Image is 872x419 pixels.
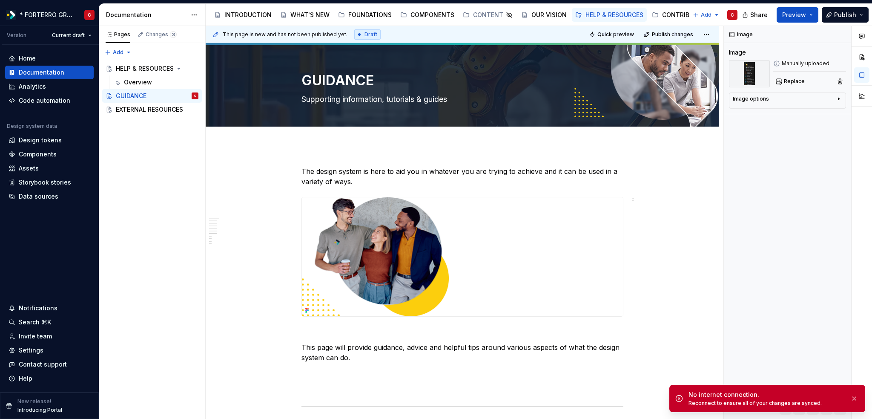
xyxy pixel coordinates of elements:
[17,398,51,405] p: New release!
[773,75,809,87] button: Replace
[19,164,39,173] div: Assets
[224,11,272,19] div: INTRODUCTION
[110,75,202,89] a: Overview
[2,6,97,24] button: * FORTERRO GROUP *C
[5,358,94,371] button: Contact support
[518,8,570,22] a: OUR VISION
[834,11,856,19] span: Publish
[473,11,503,19] div: CONTENT
[19,150,57,159] div: Components
[5,52,94,65] a: Home
[750,11,768,19] span: Share
[113,49,123,56] span: Add
[729,48,746,57] div: Image
[300,70,622,91] textarea: GUIDANCE
[348,11,392,19] div: FOUNDATIONS
[5,80,94,93] a: Analytics
[19,96,70,105] div: Code automation
[738,7,773,23] button: Share
[102,89,202,103] a: GUIDANCEC
[124,78,152,87] div: Overview
[19,318,51,327] div: Search ⌘K
[102,62,202,75] a: HELP & RESOURCES
[662,11,701,19] div: CONTRIBUTE
[48,29,95,41] button: Current draft
[5,190,94,203] a: Data sources
[773,60,846,67] div: Manually uploaded
[731,12,734,18] div: C
[5,147,94,161] a: Components
[733,95,769,102] div: Image options
[19,346,43,355] div: Settings
[302,197,623,316] img: fd960f45-6c02-4e1e-9b52-383ae149ea29.png
[364,31,377,38] span: Draft
[729,60,770,87] img: 489f25ba-6406-4929-b9db-798ced97d457.png
[652,31,693,38] span: Publish changes
[301,166,623,187] p: The design system is here to aid you in whatever you are trying to achieve and it can be used in ...
[19,136,62,144] div: Design tokens
[5,94,94,107] a: Code automation
[688,400,843,407] div: Reconnect to ensure all of your changes are synced.
[19,332,52,341] div: Invite team
[587,29,638,40] button: Quick preview
[19,82,46,91] div: Analytics
[116,92,146,100] div: GUIDANCE
[211,8,275,22] a: INTRODUCTION
[223,31,347,38] span: This page is new and has not been published yet.
[102,62,202,116] div: Page tree
[211,6,688,23] div: Page tree
[335,8,395,22] a: FOUNDATIONS
[701,12,711,18] span: Add
[5,162,94,175] a: Assets
[277,8,333,22] a: WHAT'S NEW
[19,178,71,187] div: Storybook stories
[20,11,74,19] div: * FORTERRO GROUP *
[116,64,174,73] div: HELP & RESOURCES
[301,342,623,363] p: This page will provide guidance, advice and helpful tips around various aspects of what the desig...
[102,46,134,58] button: Add
[648,8,705,22] a: CONTRIBUTE
[19,304,57,312] div: Notifications
[822,7,869,23] button: Publish
[585,11,643,19] div: HELP & RESOURCES
[5,315,94,329] button: Search ⌘K
[631,196,634,203] div: C
[531,11,567,19] div: OUR VISION
[6,10,16,20] img: 19b433f1-4eb9-4ddc-9788-ff6ca78edb97.png
[19,54,36,63] div: Home
[784,78,805,85] span: Replace
[52,32,85,39] span: Current draft
[641,29,697,40] button: Publish changes
[690,9,722,21] button: Add
[5,66,94,79] a: Documentation
[19,360,67,369] div: Contact support
[106,11,186,19] div: Documentation
[572,8,647,22] a: HELP & RESOURCES
[397,8,458,22] a: COMPONENTS
[19,374,32,383] div: Help
[194,92,196,100] div: C
[7,123,57,130] div: Design system data
[170,31,177,38] span: 3
[777,7,818,23] button: Preview
[19,68,64,77] div: Documentation
[597,31,634,38] span: Quick preview
[146,31,177,38] div: Changes
[7,32,26,39] div: Version
[88,12,91,18] div: C
[106,31,130,38] div: Pages
[5,176,94,189] a: Storybook stories
[300,92,622,106] textarea: Supporting information, tutorials & guides
[19,192,58,201] div: Data sources
[410,11,454,19] div: COMPONENTS
[688,390,843,399] div: No internet connection.
[782,11,806,19] span: Preview
[116,105,183,114] div: EXTERNAL RESOURCES
[5,301,94,315] button: Notifications
[5,372,94,385] button: Help
[5,329,94,343] a: Invite team
[5,344,94,357] a: Settings
[17,407,62,413] p: Introducing Portal
[5,133,94,147] a: Design tokens
[733,95,842,106] button: Image options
